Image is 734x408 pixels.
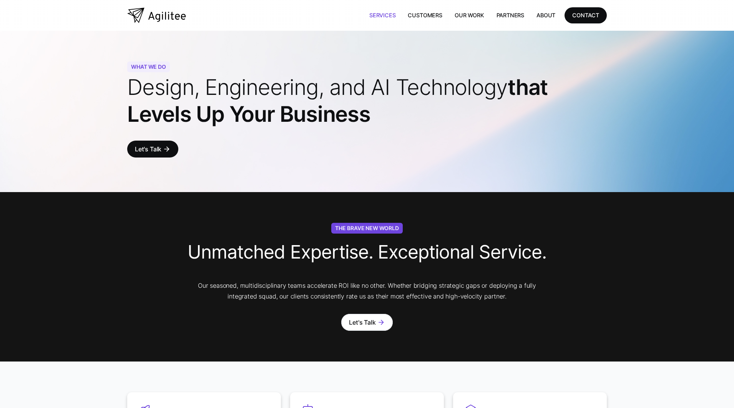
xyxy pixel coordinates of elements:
[188,235,547,272] h3: Unmatched Expertise. Exceptional Service.
[363,7,402,23] a: Services
[490,7,531,23] a: Partners
[341,314,392,331] a: Let's Talkarrow_forward
[402,7,448,23] a: Customers
[127,74,508,100] span: Design, Engineering, and AI Technology
[530,7,561,23] a: About
[448,7,490,23] a: Our Work
[127,141,178,158] a: Let's Talkarrow_forward
[127,8,186,23] a: home
[349,317,375,328] div: Let's Talk
[163,145,171,153] div: arrow_forward
[331,223,402,234] div: The Brave New World
[187,280,547,302] p: Our seasoned, multidisciplinary teams accelerate ROI like no other. Whether bridging strategic ga...
[135,144,161,154] div: Let's Talk
[565,7,607,23] a: CONTACT
[127,74,607,128] h1: that Levels Up Your Business
[127,61,170,72] div: WHAT WE DO
[572,10,599,20] div: CONTACT
[377,318,385,326] div: arrow_forward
